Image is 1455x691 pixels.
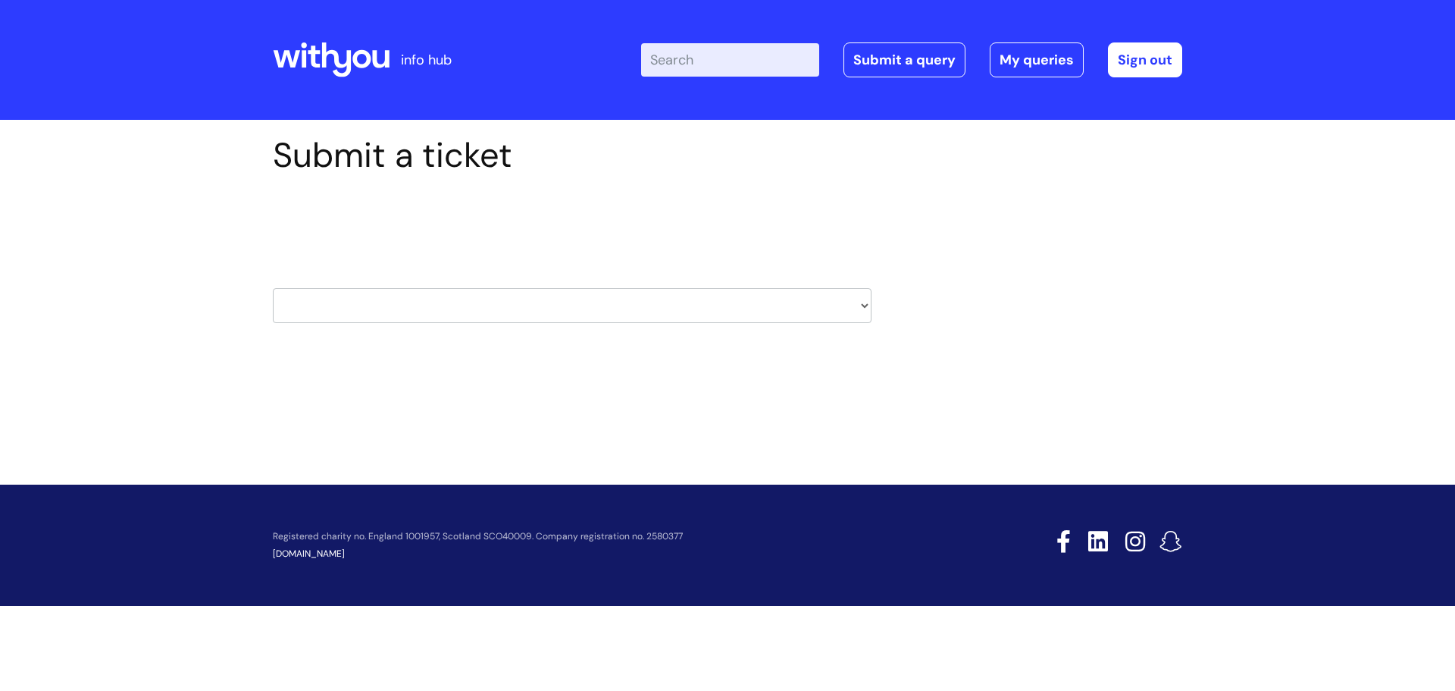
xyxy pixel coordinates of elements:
[273,211,871,239] h2: Select issue type
[1108,42,1182,77] a: Sign out
[401,48,452,72] p: info hub
[273,135,871,176] h1: Submit a ticket
[641,42,1182,77] div: | -
[843,42,965,77] a: Submit a query
[990,42,1084,77] a: My queries
[273,548,345,560] a: [DOMAIN_NAME]
[641,43,819,77] input: Search
[273,532,949,542] p: Registered charity no. England 1001957, Scotland SCO40009. Company registration no. 2580377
